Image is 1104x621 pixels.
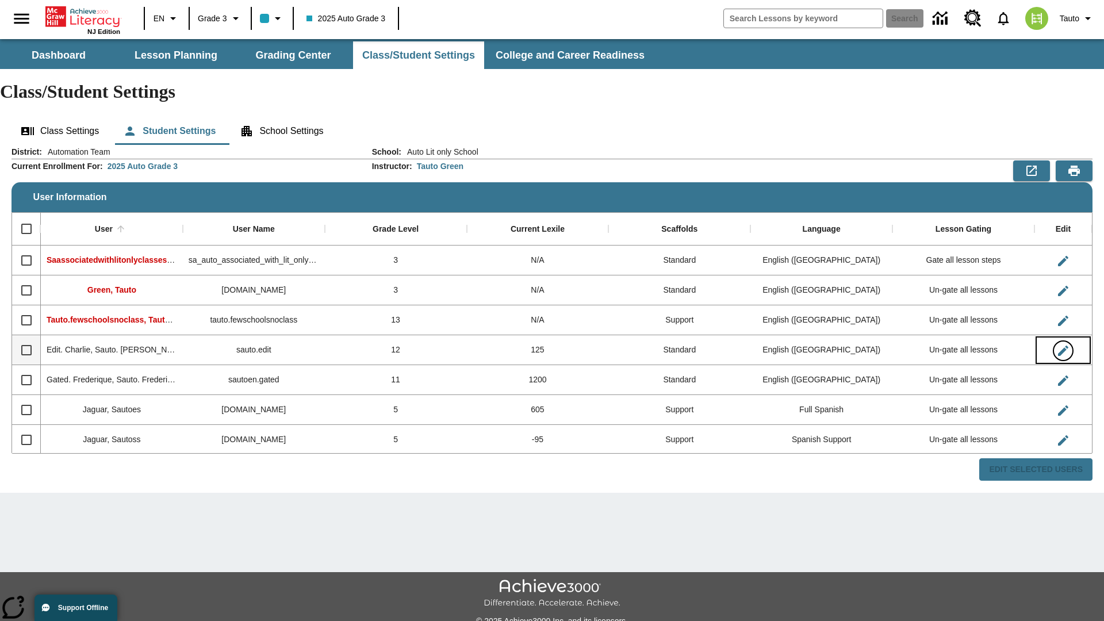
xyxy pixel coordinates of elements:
[372,147,401,157] h2: School :
[661,224,697,235] div: Scaffolds
[892,335,1034,365] div: Un-gate all lessons
[892,246,1034,275] div: Gate all lesson steps
[892,425,1034,455] div: Un-gate all lessons
[353,41,484,69] button: Class/Student Settings
[154,13,164,25] span: EN
[11,146,1092,481] div: User Information
[114,117,225,145] button: Student Settings
[1,41,116,69] button: Dashboard
[325,365,467,395] div: 11
[467,246,609,275] div: N/A
[750,275,892,305] div: English (US)
[83,405,141,414] span: Jaguar, Sautoes
[892,305,1034,335] div: Un-gate all lessons
[87,285,136,294] span: Green, Tauto
[47,255,292,264] span: Saassociatedwithlitonlyclasses, Saassociatedwithlitonlyclasses
[957,3,988,34] a: Resource Center, Will open in new tab
[33,192,107,202] span: User Information
[608,246,750,275] div: Standard
[1018,3,1055,33] button: Select a new avatar
[892,275,1034,305] div: Un-gate all lessons
[325,246,467,275] div: 3
[11,117,108,145] button: Class Settings
[373,224,419,235] div: Grade Level
[306,13,386,25] span: 2025 Auto Grade 3
[11,117,1092,145] div: Class/Student Settings
[95,224,113,235] div: User
[467,335,609,365] div: 125
[608,425,750,455] div: Support
[325,335,467,365] div: 12
[511,224,565,235] div: Current Lexile
[1052,369,1075,392] button: Edit User
[486,41,654,69] button: College and Career Readiness
[608,305,750,335] div: Support
[608,335,750,365] div: Standard
[1052,250,1075,273] button: Edit User
[750,305,892,335] div: English (US)
[325,275,467,305] div: 3
[255,8,289,29] button: Class color is light blue. Change class color
[183,335,325,365] div: sauto.edit
[1052,429,1075,452] button: Edit User
[803,224,841,235] div: Language
[892,365,1034,395] div: Un-gate all lessons
[372,162,412,171] h2: Instructor :
[750,335,892,365] div: English (US)
[325,395,467,425] div: 5
[325,425,467,455] div: 5
[148,8,185,29] button: Language: EN, Select a language
[1025,7,1048,30] img: avatar image
[1052,309,1075,332] button: Edit User
[45,5,120,28] a: Home
[87,28,120,35] span: NJ Edition
[11,147,42,157] h2: District :
[892,395,1034,425] div: Un-gate all lessons
[467,425,609,455] div: -95
[417,160,463,172] div: Tauto Green
[183,365,325,395] div: sautoen.gated
[1060,13,1079,25] span: Tauto
[118,41,233,69] button: Lesson Planning
[5,2,39,36] button: Open side menu
[484,579,620,608] img: Achieve3000 Differentiate Accelerate Achieve
[1052,279,1075,302] button: Edit User
[45,4,120,35] div: Home
[233,224,275,235] div: User Name
[47,375,181,384] span: Gated. Frederique, Sauto. Frederique
[193,8,247,29] button: Grade: Grade 3, Select a grade
[198,13,227,25] span: Grade 3
[325,305,467,335] div: 13
[58,604,108,612] span: Support Offline
[1056,224,1071,235] div: Edit
[401,146,478,158] span: Auto Lit only School
[926,3,957,34] a: Data Center
[108,160,178,172] div: 2025 Auto Grade 3
[236,41,351,69] button: Grading Center
[936,224,991,235] div: Lesson Gating
[183,275,325,305] div: tauto.green
[608,395,750,425] div: Support
[183,425,325,455] div: sautoss.jaguar
[34,595,117,621] button: Support Offline
[47,345,187,354] span: Edit. Charlie, Sauto. Charlie
[1052,339,1075,362] button: Edit User
[467,275,609,305] div: N/A
[1056,160,1092,181] button: Print Preview
[83,435,140,444] span: Jaguar, Sautoss
[183,305,325,335] div: tauto.fewschoolsnoclass
[467,365,609,395] div: 1200
[11,162,103,171] h2: Current Enrollment For :
[183,246,325,275] div: sa_auto_associated_with_lit_only_classes
[750,425,892,455] div: Spanish Support
[42,146,110,158] span: Automation Team
[750,365,892,395] div: English (US)
[1013,160,1050,181] button: Export to CSV
[988,3,1018,33] a: Notifications
[1055,8,1099,29] button: Profile/Settings
[231,117,332,145] button: School Settings
[608,275,750,305] div: Standard
[467,305,609,335] div: N/A
[467,395,609,425] div: 605
[608,365,750,395] div: Standard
